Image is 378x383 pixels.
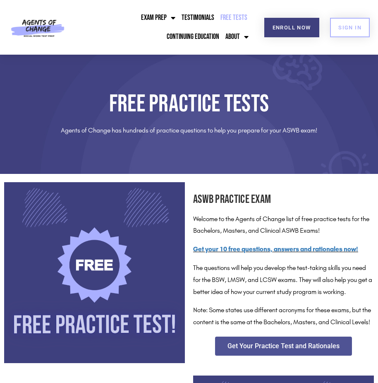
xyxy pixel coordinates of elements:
[179,8,216,27] a: Testimonials
[227,343,340,349] span: Get Your Practice Test and Rationales
[165,27,221,46] a: Continuing Education
[273,25,311,30] span: Enroll Now
[193,245,358,253] a: Get your 10 free questions, answers and rationales now!
[139,8,177,27] a: Exam Prep
[81,8,251,46] nav: Menu
[223,27,251,46] a: About
[215,337,352,356] a: Get Your Practice Test and Rationales
[330,18,370,37] a: SIGN IN
[193,213,374,237] p: Welcome to the Agents of Change list of free practice tests for the Bachelors, Masters, and Clini...
[193,262,374,298] p: The questions will help you develop the test-taking skills you need for the BSW, LMSW, and LCSW e...
[193,190,374,209] h2: ASWB Practice Exam
[193,304,374,328] p: Note: Some states use different acronyms for these exams, but the content is the same at the Bach...
[4,125,374,137] p: Agents of Change has hundreds of practice questions to help you prepare for your ASWB exam!
[338,25,361,30] span: SIGN IN
[4,92,374,116] h1: Free Practice Tests
[218,8,249,27] a: Free Tests
[264,18,319,37] a: Enroll Now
